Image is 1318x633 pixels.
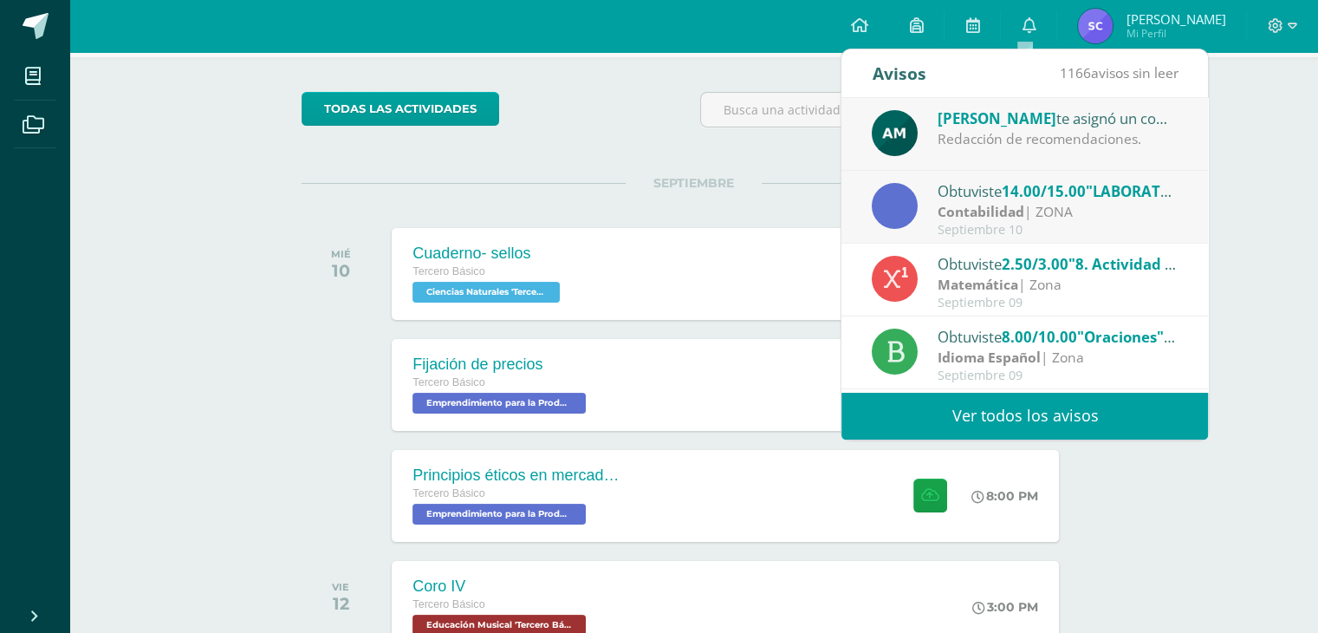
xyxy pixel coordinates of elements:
img: 6e92675d869eb295716253c72d38e6e7.png [872,110,918,156]
span: [PERSON_NAME] [1126,10,1225,28]
div: Redacción de recomendaciones. [938,129,1178,149]
div: | Zona [938,348,1178,368]
div: 12 [332,593,349,614]
span: Ciencias Naturales 'Tercero Básico A' [412,282,560,303]
div: MIÉ [331,248,351,260]
div: Cuaderno- sellos [412,245,564,263]
span: [PERSON_NAME] [938,108,1056,128]
input: Busca una actividad próxima aquí... [701,93,1085,127]
span: 2.50/3.00 [1002,254,1068,274]
div: Obtuviste en [938,325,1178,348]
strong: Contabilidad [938,202,1024,221]
strong: Matemática [938,275,1018,294]
div: VIE [332,581,349,593]
div: Septiembre 09 [938,369,1178,383]
span: Tercero Básico [412,265,484,277]
span: 14.00/15.00 [1002,181,1086,201]
div: te asignó un comentario en 'LABORATORIO 2: Informe digital.' para 'Contabilidad' [938,107,1178,129]
div: 10 [331,260,351,281]
div: Coro IV [412,578,590,596]
span: Mi Perfil [1126,26,1225,41]
a: Ver todos los avisos [841,392,1208,440]
span: avisos sin leer [1059,63,1178,82]
div: Obtuviste en [938,252,1178,275]
img: aae39bf88e0fc2c076ff2f6b7cf23b1c.png [1078,9,1113,43]
span: Emprendimiento para la Productividad 'Tercero Básico A' [412,393,586,414]
div: Septiembre 10 [938,223,1178,238]
div: Fijación de precios [412,356,590,374]
span: 1166 [1059,63,1090,82]
strong: Idioma Español [938,348,1041,367]
div: 8:00 PM [971,488,1038,504]
span: 8.00/10.00 [1002,327,1077,347]
a: todas las Actividades [302,92,499,126]
div: | ZONA [938,202,1178,222]
span: "Oraciones" [1077,327,1175,347]
span: Tercero Básico [412,598,484,610]
div: Obtuviste en [938,179,1178,202]
div: Avisos [872,49,925,97]
span: SEPTIEMBRE [626,175,762,191]
div: 3:00 PM [972,599,1038,615]
span: Tercero Básico [412,376,484,388]
div: Septiembre 09 [938,296,1178,310]
div: Principios éticos en mercadotecnia y publicidad [412,467,620,485]
div: | Zona [938,275,1178,295]
span: Emprendimiento para la Productividad 'Tercero Básico A' [412,504,586,525]
span: Tercero Básico [412,487,484,499]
